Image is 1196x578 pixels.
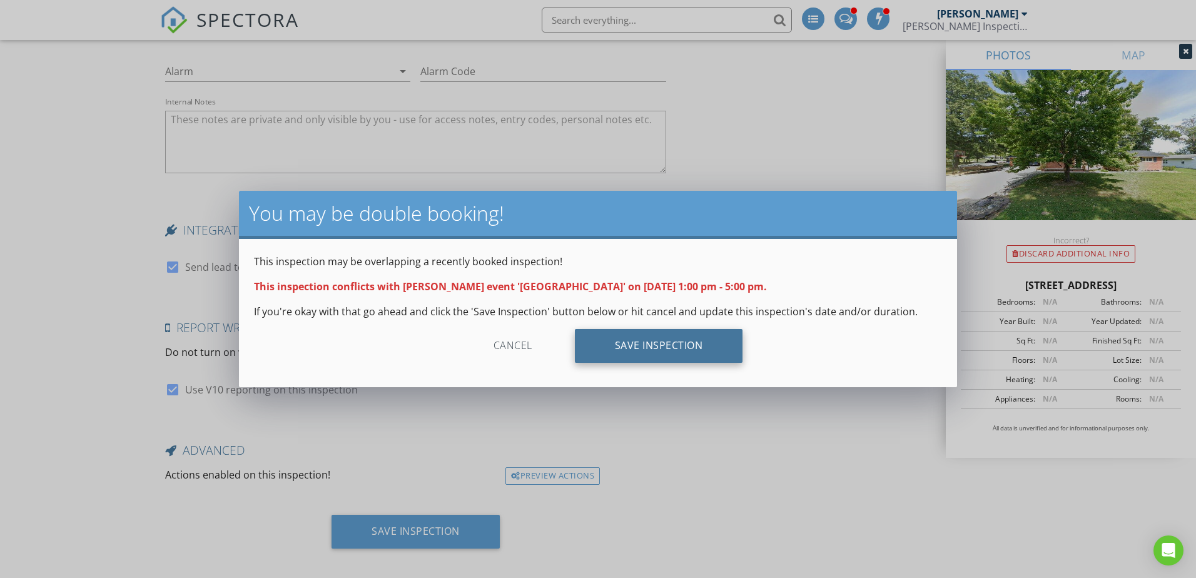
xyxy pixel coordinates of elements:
[454,329,572,363] div: Cancel
[254,304,941,319] p: If you're okay with that go ahead and click the 'Save Inspection' button below or hit cancel and ...
[575,329,743,363] div: Save Inspection
[1153,535,1183,565] div: Open Intercom Messenger
[254,280,767,293] strong: This inspection conflicts with [PERSON_NAME] event '[GEOGRAPHIC_DATA]' on [DATE] 1:00 pm - 5:00 pm.
[249,201,946,226] h2: You may be double booking!
[254,254,941,269] p: This inspection may be overlapping a recently booked inspection!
